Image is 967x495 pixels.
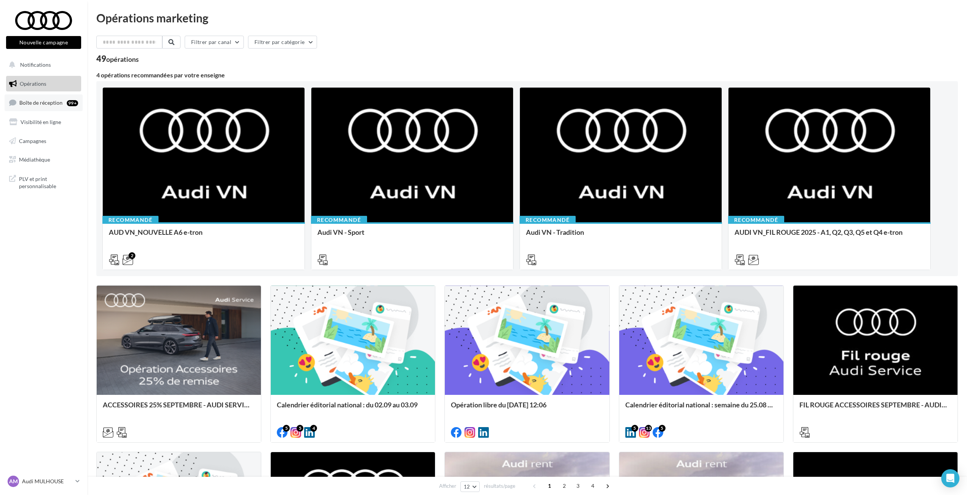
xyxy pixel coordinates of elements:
[625,401,777,416] div: Calendrier éditorial national : semaine du 25.08 au 31.08
[5,76,83,92] a: Opérations
[659,425,666,432] div: 5
[311,216,367,224] div: Recommandé
[20,80,46,87] span: Opérations
[19,156,50,163] span: Médiathèque
[5,57,80,73] button: Notifications
[572,480,584,492] span: 3
[317,228,507,244] div: Audi VN - Sport
[439,482,456,490] span: Afficher
[484,482,515,490] span: résultats/page
[526,228,716,244] div: Audi VN - Tradition
[277,401,429,416] div: Calendrier éditorial national : du 02.09 au 03.09
[6,474,81,489] a: AM Audi MULHOUSE
[102,216,159,224] div: Recommandé
[558,480,570,492] span: 2
[129,252,135,259] div: 2
[248,36,317,49] button: Filtrer par catégorie
[19,99,63,106] span: Boîte de réception
[631,425,638,432] div: 5
[96,55,139,63] div: 49
[587,480,599,492] span: 4
[464,484,470,490] span: 12
[67,100,78,106] div: 99+
[9,478,18,485] span: AM
[6,36,81,49] button: Nouvelle campagne
[310,425,317,432] div: 4
[5,114,83,130] a: Visibilité en ligne
[109,228,298,244] div: AUD VN_NOUVELLE A6 e-tron
[5,171,83,193] a: PLV et print personnalisable
[799,401,951,416] div: FIL ROUGE ACCESSOIRES SEPTEMBRE - AUDI SERVICE
[5,152,83,168] a: Médiathèque
[297,425,303,432] div: 5
[19,137,46,144] span: Campagnes
[5,94,83,111] a: Boîte de réception99+
[645,425,652,432] div: 13
[5,133,83,149] a: Campagnes
[543,480,556,492] span: 1
[103,401,255,416] div: ACCESSOIRES 25% SEPTEMBRE - AUDI SERVICE
[451,401,603,416] div: Opération libre du [DATE] 12:06
[728,216,784,224] div: Recommandé
[735,228,924,244] div: AUDI VN_FIL ROUGE 2025 - A1, Q2, Q3, Q5 et Q4 e-tron
[283,425,290,432] div: 5
[19,174,78,190] span: PLV et print personnalisable
[185,36,244,49] button: Filtrer par canal
[941,469,959,487] div: Open Intercom Messenger
[96,72,958,78] div: 4 opérations recommandées par votre enseigne
[22,478,72,485] p: Audi MULHOUSE
[460,481,480,492] button: 12
[106,56,139,63] div: opérations
[20,119,61,125] span: Visibilité en ligne
[20,61,51,68] span: Notifications
[96,12,958,24] div: Opérations marketing
[520,216,576,224] div: Recommandé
